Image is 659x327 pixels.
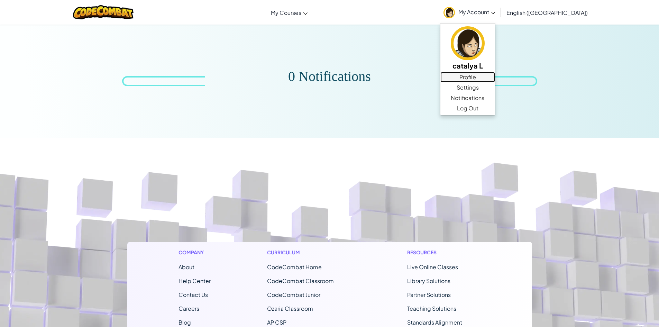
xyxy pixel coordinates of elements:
[506,9,588,16] span: English ([GEOGRAPHIC_DATA])
[451,94,484,102] span: Notifications
[267,277,334,284] a: CodeCombat Classroom
[440,82,495,93] a: Settings
[440,25,495,72] a: catalya L
[179,249,211,256] h1: Company
[407,249,481,256] h1: Resources
[440,72,495,82] a: Profile
[407,277,450,284] a: Library Solutions
[440,93,495,103] a: Notifications
[407,263,458,271] a: Live Online Classes
[407,319,462,326] a: Standards Alignment
[179,291,208,298] span: Contact Us
[407,291,451,298] a: Partner Solutions
[73,5,134,19] img: CodeCombat logo
[179,305,199,312] a: Careers
[288,71,371,81] div: 0 Notifications
[451,26,485,60] img: avatar
[179,319,191,326] a: Blog
[503,3,591,22] a: English ([GEOGRAPHIC_DATA])
[267,319,286,326] a: AP CSP
[267,249,351,256] h1: Curriculum
[179,277,211,284] a: Help Center
[407,305,456,312] a: Teaching Solutions
[271,9,301,16] span: My Courses
[267,305,313,312] a: Ozaria Classroom
[267,3,311,22] a: My Courses
[440,1,499,23] a: My Account
[440,103,495,113] a: Log Out
[443,7,455,18] img: avatar
[267,291,320,298] a: CodeCombat Junior
[267,263,322,271] span: CodeCombat Home
[447,60,488,71] h5: catalya L
[458,8,495,16] span: My Account
[179,263,194,271] a: About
